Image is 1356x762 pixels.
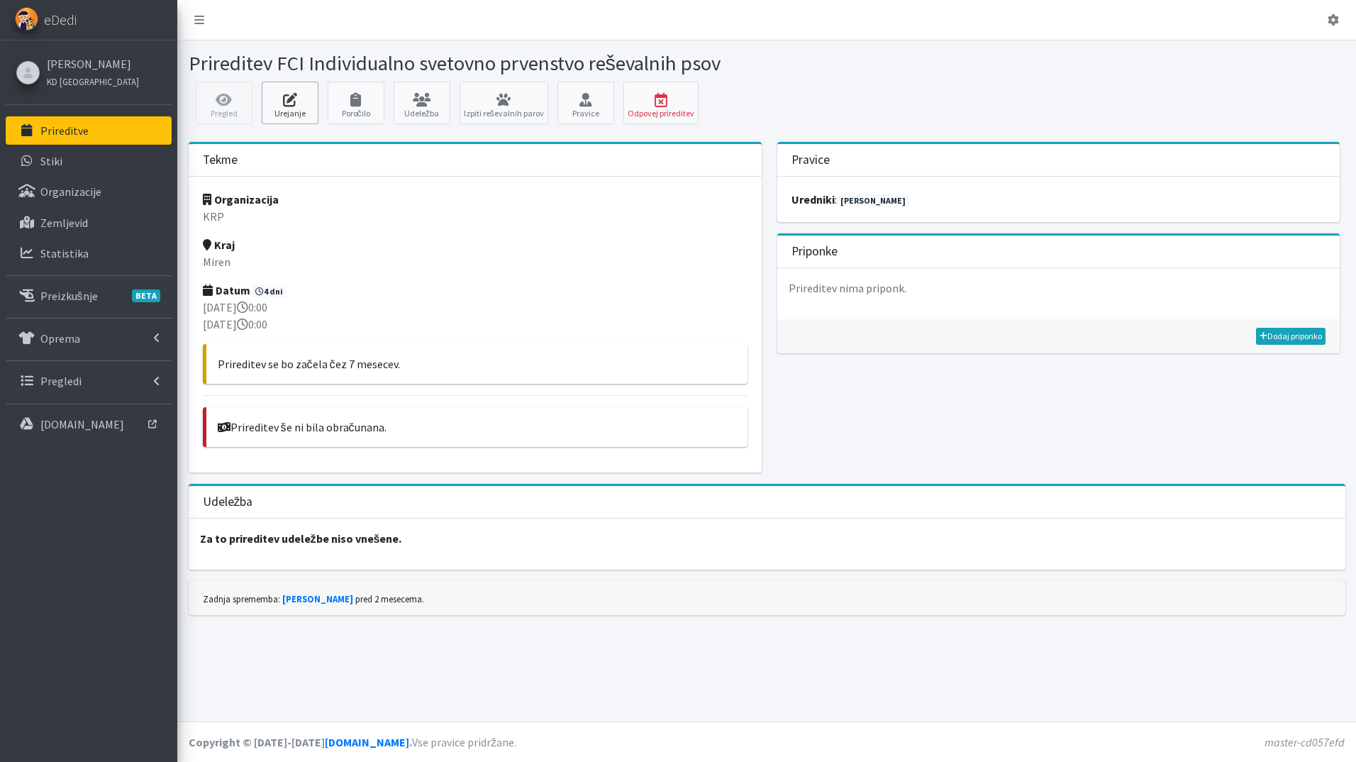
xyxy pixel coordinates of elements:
p: KRP [203,208,748,225]
a: Udeležba [394,82,450,124]
a: [PERSON_NAME] [47,55,139,72]
a: Organizacije [6,177,172,206]
a: Prireditve [6,116,172,145]
button: Odpovej prireditev [623,82,699,124]
h3: Priponke [791,244,838,259]
a: Pravice [557,82,614,124]
p: Preizkušnje [40,289,98,303]
img: eDedi [15,7,38,31]
p: Organizacije [40,184,101,199]
div: : [777,177,1340,222]
h3: Udeležba [203,495,253,509]
p: Prireditev se bo začela čez 7 mesecev. [218,355,736,372]
span: BETA [132,289,160,302]
strong: Za to prireditev udeležbe niso vnešene. [200,531,402,546]
span: eDedi [44,9,77,31]
em: master-cd057efd [1265,735,1345,749]
a: Statistika [6,239,172,267]
p: Zemljevid [40,216,88,230]
strong: Copyright © [DATE]-[DATE] . [189,735,412,749]
p: Statistika [40,246,89,260]
a: [DOMAIN_NAME] [6,410,172,438]
h3: Tekme [203,153,238,167]
a: Pregledi [6,367,172,395]
a: [DOMAIN_NAME] [325,735,409,749]
a: Zemljevid [6,209,172,237]
strong: uredniki [791,192,835,206]
p: Prireditve [40,123,89,138]
a: PreizkušnjeBETA [6,282,172,310]
h1: Prireditev FCI Individualno svetovno prvenstvo reševalnih psov [189,51,762,76]
p: Prireditev nima priponk. [777,268,1340,308]
p: Miren [203,253,748,270]
p: Oprema [40,331,80,346]
footer: Vse pravice pridržane. [177,722,1356,762]
a: [PERSON_NAME] [837,194,909,207]
a: [PERSON_NAME] [282,593,353,604]
a: Urejanje [262,82,318,124]
a: Stiki [6,147,172,175]
p: Stiki [40,154,62,168]
h3: Pravice [791,153,830,167]
p: Pregledi [40,374,82,388]
small: Zadnja sprememba: pred 2 mesecema. [203,593,424,604]
span: 4 dni [252,285,287,298]
small: KD [GEOGRAPHIC_DATA] [47,76,139,87]
a: Poročilo [328,82,384,124]
a: Dodaj priponko [1256,328,1326,345]
strong: Datum [203,283,250,297]
strong: Organizacija [203,192,279,206]
a: Izpiti reševalnih parov [460,82,548,124]
p: [DOMAIN_NAME] [40,417,124,431]
a: Oprema [6,324,172,353]
strong: Kraj [203,238,235,252]
p: Prireditev še ni bila obračunana. [218,419,736,436]
p: [DATE] 0:00 [DATE] 0:00 [203,299,748,333]
a: KD [GEOGRAPHIC_DATA] [47,72,139,89]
